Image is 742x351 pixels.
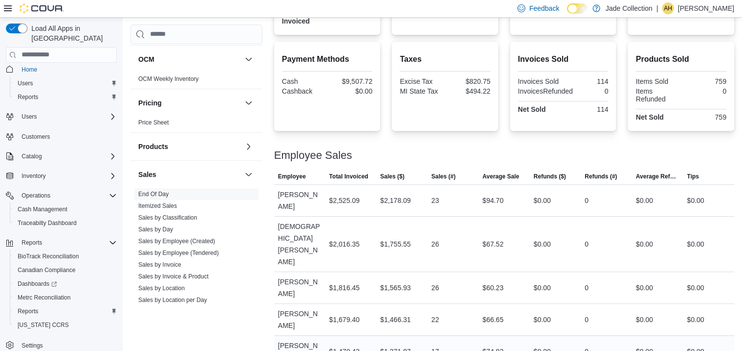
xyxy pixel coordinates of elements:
[138,214,197,221] a: Sales by Classification
[138,237,215,245] span: Sales by Employee (Created)
[380,314,410,326] div: $1,466.31
[10,90,121,104] button: Reports
[678,2,734,14] p: [PERSON_NAME]
[138,142,168,151] h3: Products
[18,150,46,162] button: Catalog
[138,226,173,233] a: Sales by Day
[18,237,46,249] button: Reports
[22,152,42,160] span: Catalog
[14,251,117,262] span: BioTrack Reconciliation
[18,237,117,249] span: Reports
[2,189,121,202] button: Operations
[585,314,588,326] div: 0
[138,214,197,222] span: Sales by Classification
[518,53,609,65] h2: Invoices Sold
[2,129,121,144] button: Customers
[18,339,117,351] span: Settings
[18,170,117,182] span: Inventory
[138,170,156,179] h3: Sales
[447,87,490,95] div: $494.22
[14,77,37,89] a: Users
[329,173,368,180] span: Total Invoiced
[380,173,404,180] span: Sales ($)
[18,150,117,162] span: Catalog
[14,251,83,262] a: BioTrack Reconciliation
[278,173,306,180] span: Employee
[577,87,608,95] div: 0
[18,130,117,143] span: Customers
[534,282,551,294] div: $0.00
[18,111,117,123] span: Users
[380,195,410,206] div: $2,178.09
[18,111,41,123] button: Users
[243,97,255,109] button: Pricing
[138,142,241,151] button: Products
[22,66,37,74] span: Home
[534,173,566,180] span: Refunds ($)
[431,195,439,206] div: 23
[138,202,177,209] a: Itemized Sales
[2,110,121,124] button: Users
[329,282,359,294] div: $1,816.45
[138,191,169,198] a: End Of Day
[683,113,726,121] div: 759
[10,250,121,263] button: BioTrack Reconciliation
[687,195,704,206] div: $0.00
[329,314,359,326] div: $1,679.40
[605,2,652,14] p: Jade Collection
[138,285,185,292] a: Sales by Location
[2,150,121,163] button: Catalog
[138,284,185,292] span: Sales by Location
[18,294,71,301] span: Metrc Reconciliation
[274,304,325,335] div: [PERSON_NAME]
[14,217,117,229] span: Traceabilty Dashboard
[243,53,255,65] button: OCM
[18,190,117,201] span: Operations
[534,195,551,206] div: $0.00
[18,266,76,274] span: Canadian Compliance
[431,173,455,180] span: Sales (#)
[10,277,121,291] a: Dashboards
[138,75,199,83] span: OCM Weekly Inventory
[138,250,219,256] a: Sales by Employee (Tendered)
[636,238,653,250] div: $0.00
[243,169,255,180] button: Sales
[138,170,241,179] button: Sales
[10,216,121,230] button: Traceabilty Dashboard
[130,73,262,89] div: OCM
[138,273,208,280] span: Sales by Invoice & Product
[14,77,117,89] span: Users
[565,77,608,85] div: 114
[14,91,42,103] a: Reports
[329,87,372,95] div: $0.00
[636,282,653,294] div: $0.00
[567,3,588,14] input: Dark Mode
[483,282,504,294] div: $60.23
[138,75,199,82] a: OCM Weekly Inventory
[518,105,546,113] strong: Net Sold
[282,77,325,85] div: Cash
[138,297,207,303] a: Sales by Location per Day
[585,282,588,294] div: 0
[274,185,325,216] div: [PERSON_NAME]
[483,238,504,250] div: $67.52
[585,238,588,250] div: 0
[18,205,67,213] span: Cash Management
[431,314,439,326] div: 22
[636,173,679,180] span: Average Refund
[329,238,359,250] div: $2,016.35
[130,117,262,132] div: Pricing
[14,278,61,290] a: Dashboards
[138,238,215,245] a: Sales by Employee (Created)
[18,63,117,75] span: Home
[138,119,169,126] span: Price Sheet
[2,169,121,183] button: Inventory
[518,87,573,95] div: InvoicesRefunded
[282,53,373,65] h2: Payment Methods
[138,119,169,126] a: Price Sheet
[14,278,117,290] span: Dashboards
[636,53,726,65] h2: Products Sold
[18,64,41,75] a: Home
[483,314,504,326] div: $66.65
